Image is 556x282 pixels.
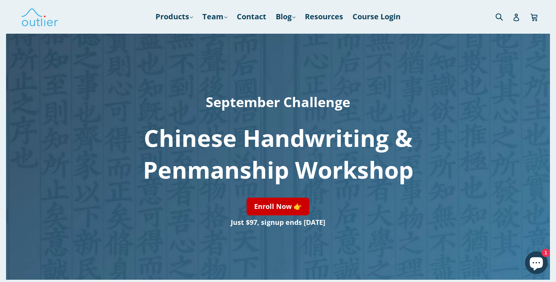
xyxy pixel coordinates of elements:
input: Search [494,9,514,24]
a: Course Login [349,10,404,23]
inbox-online-store-chat: Shopify online store chat [523,251,550,276]
a: Products [152,10,197,23]
a: Contact [233,10,270,23]
a: Team [199,10,231,23]
a: Enroll Now 👉 [247,198,309,215]
h2: September Challenge [88,89,469,116]
h3: Just $97, signup ends [DATE] [88,215,469,229]
h1: Chinese Handwriting & Penmanship Workshop [88,122,469,185]
a: Resources [301,10,347,23]
img: Outlier Linguistics [21,6,59,28]
a: Blog [272,10,299,23]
